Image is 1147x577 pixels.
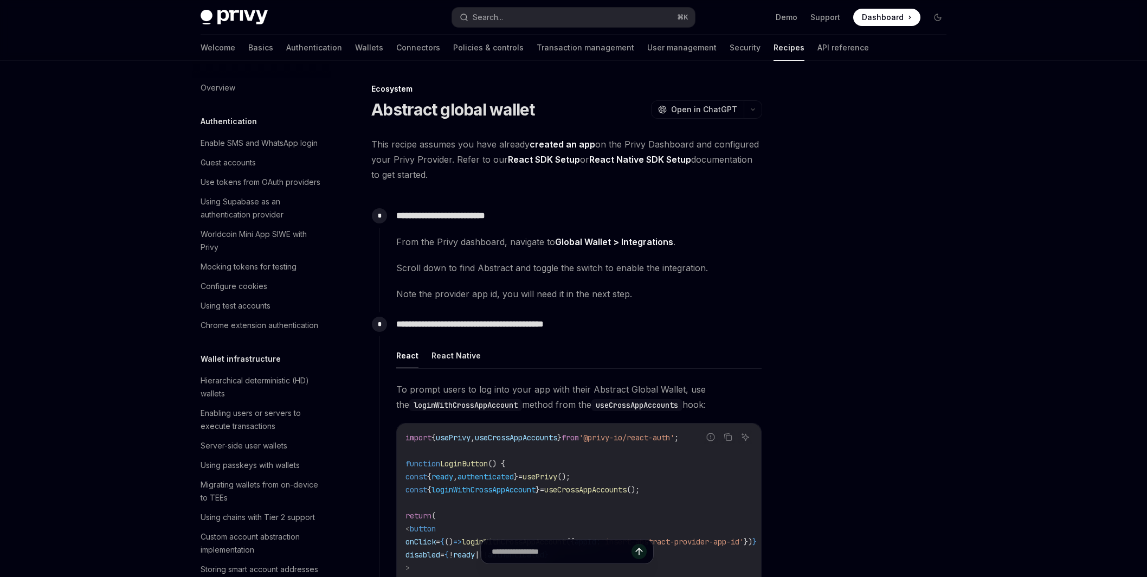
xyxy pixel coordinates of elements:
[201,260,297,273] div: Mocking tokens for testing
[248,35,273,61] a: Basics
[557,472,570,482] span: ();
[192,456,331,475] a: Using passkeys with wallets
[738,430,752,444] button: Ask AI
[201,137,318,150] div: Enable SMS and WhatsApp login
[518,472,523,482] span: =
[201,439,287,452] div: Server-side user wallets
[192,78,331,98] a: Overview
[436,433,471,443] span: usePrivy
[192,371,331,403] a: Hierarchical deterministic (HD) wallets
[192,277,331,296] a: Configure cookies
[544,485,627,495] span: useCrossAppAccounts
[405,524,410,534] span: <
[201,511,315,524] div: Using chains with Tier 2 support
[632,544,647,559] button: Send message
[192,508,331,527] a: Using chains with Tier 2 support
[431,472,453,482] span: ready
[192,475,331,508] a: Migrating wallets from on-device to TEEs
[405,472,427,482] span: const
[431,511,436,521] span: (
[201,530,324,556] div: Custom account abstraction implementation
[730,35,761,61] a: Security
[862,12,904,23] span: Dashboard
[371,137,762,182] span: This recipe assumes you have already on the Privy Dashboard and configured your Privy Provider. R...
[371,100,535,119] h1: Abstract global wallet
[371,84,762,94] div: Ecosystem
[201,195,324,221] div: Using Supabase as an authentication provider
[431,433,436,443] span: {
[201,35,235,61] a: Welcome
[453,472,457,482] span: ,
[192,527,331,560] a: Custom account abstraction implementation
[589,154,691,165] a: React Native SDK Setup
[508,154,580,165] a: React SDK Setup
[405,433,431,443] span: import
[405,485,427,495] span: const
[536,485,540,495] span: }
[355,35,383,61] a: Wallets
[192,133,331,153] a: Enable SMS and WhatsApp login
[192,257,331,277] a: Mocking tokens for testing
[192,436,331,456] a: Server-side user wallets
[201,280,267,293] div: Configure cookies
[677,13,688,22] span: ⌘ K
[201,228,324,254] div: Worldcoin Mini App SIWE with Privy
[201,115,257,128] h5: Authentication
[431,485,536,495] span: loginWithCrossAppAccount
[286,35,342,61] a: Authentication
[774,35,804,61] a: Recipes
[405,511,431,521] span: return
[192,153,331,172] a: Guest accounts
[514,472,518,482] span: }
[651,100,744,119] button: Open in ChatGPT
[201,407,324,433] div: Enabling users or servers to execute transactions
[201,563,318,576] div: Storing smart account addresses
[201,176,320,189] div: Use tokens from OAuth providers
[192,316,331,335] a: Chrome extension authentication
[396,286,762,302] span: Note the provider app id, you will need it in the next step.
[431,343,481,368] button: React Native
[427,472,431,482] span: {
[396,260,762,275] span: Scroll down to find Abstract and toggle the switch to enable the integration.
[410,524,436,534] span: button
[396,343,418,368] button: React
[201,81,235,94] div: Overview
[557,433,562,443] span: }
[440,459,488,469] span: LoginButton
[457,472,514,482] span: authenticated
[523,472,557,482] span: usePrivy
[591,399,682,411] code: useCrossAppAccounts
[201,459,300,472] div: Using passkeys with wallets
[776,12,797,23] a: Demo
[488,459,505,469] span: () {
[721,430,735,444] button: Copy the contents from the code block
[201,319,318,332] div: Chrome extension authentication
[530,139,595,150] a: created an app
[929,9,946,26] button: Toggle dark mode
[555,236,673,247] strong: Global Wallet > Integrations
[201,10,268,25] img: dark logo
[427,485,431,495] span: {
[192,403,331,436] a: Enabling users or servers to execute transactions
[201,156,256,169] div: Guest accounts
[540,485,544,495] span: =
[192,296,331,316] a: Using test accounts
[452,8,695,27] button: Search...⌘K
[192,172,331,192] a: Use tokens from OAuth providers
[201,352,281,366] h5: Wallet infrastructure
[810,12,840,23] a: Support
[201,478,324,504] div: Migrating wallets from on-device to TEEs
[192,192,331,225] a: Using Supabase as an authentication provider
[817,35,869,61] a: API reference
[627,485,640,495] span: ();
[201,299,270,312] div: Using test accounts
[453,35,524,61] a: Policies & controls
[853,9,920,26] a: Dashboard
[396,234,762,249] span: From the Privy dashboard, navigate to .
[537,35,634,61] a: Transaction management
[409,399,522,411] code: loginWithCrossAppAccount
[475,433,557,443] span: useCrossAppAccounts
[396,35,440,61] a: Connectors
[471,433,475,443] span: ,
[579,433,674,443] span: '@privy-io/react-auth'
